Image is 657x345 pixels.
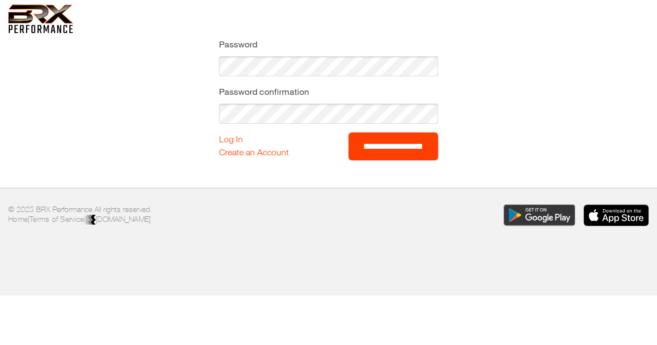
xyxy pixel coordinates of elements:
a: Terms of Service [29,215,84,223]
img: colorblack-fill [86,215,96,226]
label: Password [219,38,438,51]
a: [DOMAIN_NAME] [86,215,151,223]
img: 6f7da32581c89ca25d665dc3aae533e4f14fe3ef_original.svg [8,4,73,33]
p: © 2025 BRX Performance All rights reserved. | | [8,204,321,226]
a: Create an Account [219,147,289,157]
img: Download the BRX Performance app for Google Play [504,204,576,226]
img: Download the BRX Performance app for iOS [583,204,649,226]
a: Home [8,215,28,223]
a: Log In [219,134,243,144]
label: Password confirmation [219,85,438,98]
